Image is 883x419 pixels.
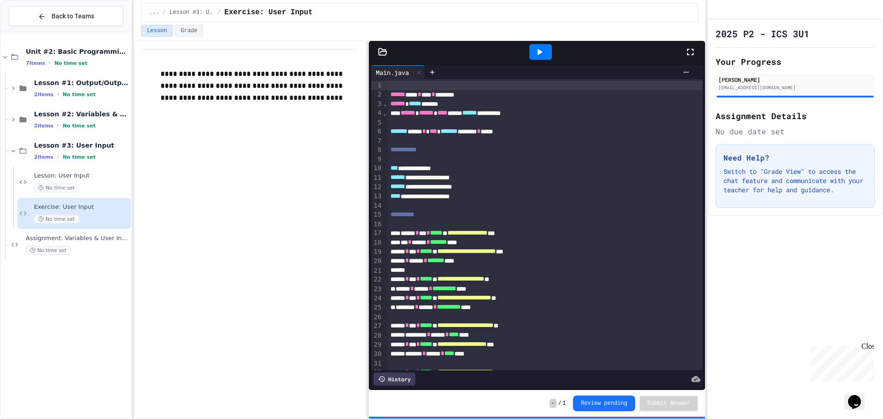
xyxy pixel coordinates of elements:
iframe: chat widget [807,342,874,381]
span: No time set [54,60,87,66]
button: Submit Answer [640,396,698,411]
div: 16 [371,220,383,229]
div: 11 [371,173,383,183]
span: / [558,400,562,407]
div: 18 [371,238,383,247]
span: / [162,9,166,16]
span: Assignment: Variables & User Input Practice [26,235,129,242]
span: • [49,59,51,67]
div: 6 [371,127,383,136]
div: 19 [371,247,383,257]
div: 4 [371,109,383,118]
span: Lesson: User Input [34,172,129,180]
span: Lesson #1: Output/Output Formatting [34,79,129,87]
span: No time set [34,215,79,224]
span: • [57,153,59,161]
span: Lesson #2: Variables & Data Types [34,110,129,118]
span: Exercise: User Input [224,7,313,18]
span: 2 items [34,154,53,160]
span: / [218,9,221,16]
div: 2 [371,90,383,99]
div: [EMAIL_ADDRESS][DOMAIN_NAME] [718,84,872,91]
span: No time set [26,246,71,255]
div: 29 [371,340,383,350]
div: 7 [371,137,383,146]
h2: Your Progress [716,55,875,68]
h2: Assignment Details [716,109,875,122]
span: 2 items [34,123,53,129]
span: ... [149,9,159,16]
span: Fold line [383,109,387,117]
div: No due date set [716,126,875,137]
div: 21 [371,266,383,276]
span: Fold line [383,100,387,107]
span: Exercise: User Input [34,203,129,211]
div: 12 [371,183,383,192]
h1: 2025 P2 - ICS 3U1 [716,27,809,40]
span: Back to Teams [52,11,94,21]
span: Submit Answer [647,400,690,407]
span: Unit #2: Basic Programming Concepts [26,47,129,56]
span: No time set [63,154,96,160]
div: 27 [371,321,383,331]
span: No time set [63,92,96,98]
span: 1 [562,400,566,407]
button: Lesson [141,25,173,37]
div: History [373,373,415,385]
div: 25 [371,303,383,312]
span: Lesson #3: User Input [170,9,214,16]
div: Main.java [371,65,425,79]
iframe: chat widget [844,382,874,410]
span: - [550,399,556,408]
div: 31 [371,359,383,368]
div: 28 [371,331,383,340]
div: 10 [371,164,383,173]
div: 24 [371,294,383,303]
span: No time set [63,123,96,129]
div: 9 [371,155,383,164]
div: 1 [371,81,383,90]
div: 8 [371,145,383,155]
p: Switch to "Grade View" to access the chat feature and communicate with your teacher for help and ... [723,167,867,195]
span: Lesson #3: User Input [34,141,129,149]
div: 17 [371,229,383,238]
button: Grade [175,25,203,37]
div: 23 [371,285,383,294]
span: 7 items [26,60,45,66]
div: 22 [371,275,383,284]
div: 15 [371,210,383,219]
div: 20 [371,257,383,266]
div: 32 [371,368,383,377]
div: Chat with us now!Close [4,4,63,58]
div: 30 [371,350,383,359]
span: • [57,91,59,98]
div: 5 [371,118,383,127]
div: 14 [371,201,383,211]
div: 13 [371,192,383,201]
div: Main.java [371,68,413,77]
div: 3 [371,99,383,109]
span: • [57,122,59,129]
button: Review pending [573,396,635,411]
div: 26 [371,313,383,322]
div: [PERSON_NAME] [718,75,872,84]
button: Back to Teams [8,6,124,26]
span: No time set [34,184,79,192]
h3: Need Help? [723,152,867,163]
span: 2 items [34,92,53,98]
